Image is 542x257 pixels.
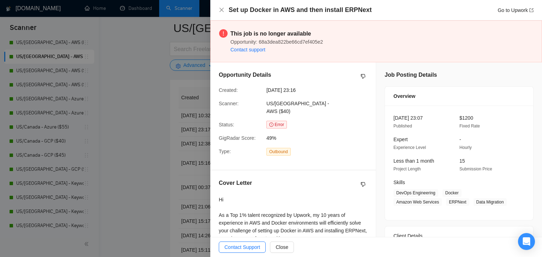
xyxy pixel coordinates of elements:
span: ERPNext [446,198,469,206]
span: Experience Level [393,145,426,150]
span: Hourly [459,145,472,150]
span: Contact Support [224,243,260,251]
button: Close [219,7,224,13]
span: GigRadar Score: [219,135,255,141]
button: Close [270,242,294,253]
span: Expert [393,137,408,142]
a: Go to Upworkexport [498,7,534,13]
span: exclamation-circle [219,29,228,38]
span: [DATE] 23:07 [393,115,423,121]
span: 15 [459,158,465,164]
span: Docker [442,189,462,197]
span: [DATE] 23:16 [266,86,372,94]
h5: Opportunity Details [219,71,271,79]
strong: This job is no longer available [230,31,311,37]
h5: Cover Letter [219,179,252,187]
span: - [459,137,461,142]
h4: Set up Docker in AWS and then install ERPNext [229,6,372,14]
div: Open Intercom Messenger [518,233,535,250]
button: dislike [359,72,367,81]
span: exclamation-circle [269,123,273,127]
span: DevOps Engineering [393,189,438,197]
span: Error [266,121,287,128]
span: US/[GEOGRAPHIC_DATA] - AWS ($40) [266,101,329,114]
span: Amazon Web Services [393,198,442,206]
span: Skills [393,180,405,185]
span: Overview [393,92,415,100]
span: Project Length [393,167,421,171]
span: Less than 1 month [393,158,434,164]
span: Fixed Rate [459,124,480,128]
span: Type: [219,149,231,154]
span: Outbound [266,148,291,156]
span: Submission Price [459,167,492,171]
button: dislike [359,180,367,189]
span: Data Migration [474,198,507,206]
span: Created: [219,87,238,93]
div: Client Details [393,226,525,245]
span: 49% [266,134,372,142]
span: Close [276,243,288,251]
span: close [219,7,224,13]
h5: Job Posting Details [385,71,437,79]
span: Scanner: [219,101,239,106]
span: Status: [219,122,234,127]
span: Opportunity: 68a3dea822be66cd7ef405e2 [230,39,323,45]
span: dislike [361,74,366,79]
span: Published [393,124,412,128]
a: Contact support [230,47,265,52]
span: dislike [361,182,366,187]
span: $1200 [459,115,473,121]
button: Contact Support [219,242,266,253]
span: export [529,8,534,12]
